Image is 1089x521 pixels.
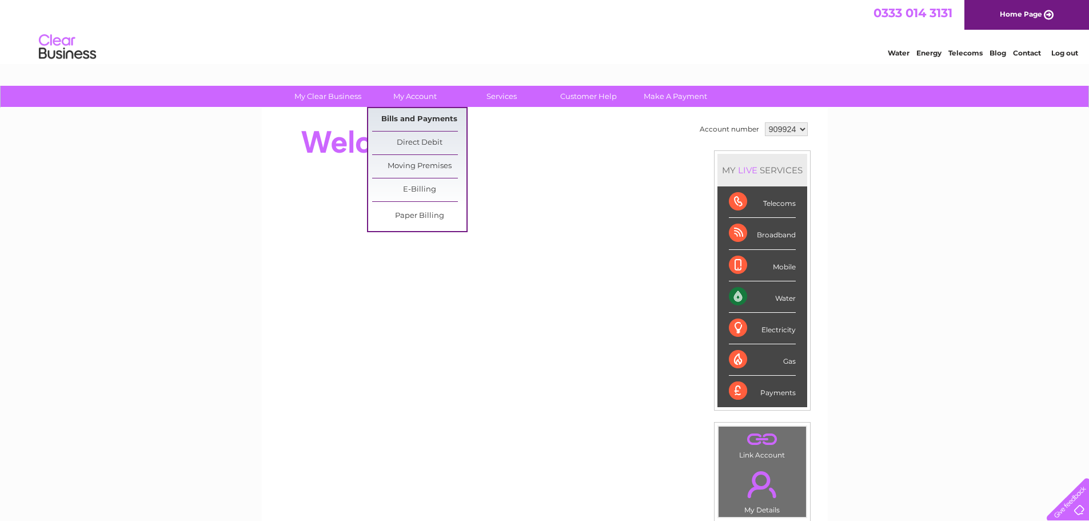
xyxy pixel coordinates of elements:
[729,376,796,407] div: Payments
[628,86,723,107] a: Make A Payment
[372,178,466,201] a: E-Billing
[372,205,466,228] a: Paper Billing
[729,313,796,344] div: Electricity
[729,281,796,313] div: Water
[729,250,796,281] div: Mobile
[721,429,803,450] a: .
[697,120,762,139] td: Account number
[1013,49,1041,57] a: Contact
[888,49,910,57] a: Water
[541,86,636,107] a: Customer Help
[368,86,462,107] a: My Account
[717,154,807,186] div: MY SERVICES
[990,49,1006,57] a: Blog
[721,464,803,504] a: .
[38,30,97,65] img: logo.png
[372,132,466,154] a: Direct Debit
[281,86,375,107] a: My Clear Business
[718,426,807,462] td: Link Account
[729,218,796,249] div: Broadband
[873,6,952,20] a: 0333 014 3131
[718,462,807,518] td: My Details
[948,49,983,57] a: Telecoms
[372,155,466,178] a: Moving Premises
[372,108,466,131] a: Bills and Payments
[736,165,760,176] div: LIVE
[1051,49,1078,57] a: Log out
[729,344,796,376] div: Gas
[275,6,815,55] div: Clear Business is a trading name of Verastar Limited (registered in [GEOGRAPHIC_DATA] No. 3667643...
[729,186,796,218] div: Telecoms
[454,86,549,107] a: Services
[916,49,942,57] a: Energy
